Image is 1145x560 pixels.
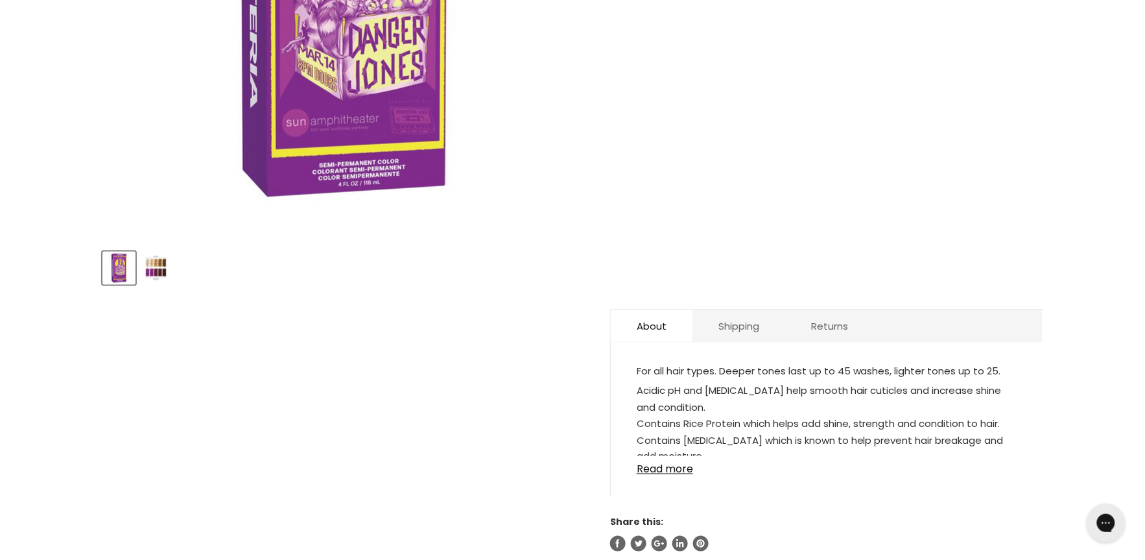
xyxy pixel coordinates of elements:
span: Acidic pH and [MEDICAL_DATA] help smooth hair cuticles and increase shine and condition. [637,383,1002,414]
img: Danger Jones Semi-Permanent Color - Hysteria Berry [104,253,134,284]
span: Contains [MEDICAL_DATA] which is known to help prevent hair breakage and add moisture. [637,433,1004,464]
div: Product thumbnails [100,248,589,285]
a: Shipping [692,310,785,342]
aside: Share this: [610,517,1043,552]
span: Share this: [610,516,663,529]
a: Read more [637,456,1017,476]
img: Danger Jones Semi-Permanent Color - Hysteria Berry [141,253,171,284]
a: About [611,310,692,342]
span: Contains Rice Protein which helps add shine, strength and condition to hair. [637,417,1000,430]
iframe: Gorgias live chat messenger [1080,499,1132,547]
a: Returns [785,310,874,342]
button: Danger Jones Semi-Permanent Color - Hysteria Berry [102,252,136,285]
button: Danger Jones Semi-Permanent Color - Hysteria Berry [139,252,172,285]
span: For all hair types. Deeper tones last up to 45 washes, lighter tones up to 25. [637,364,1001,378]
